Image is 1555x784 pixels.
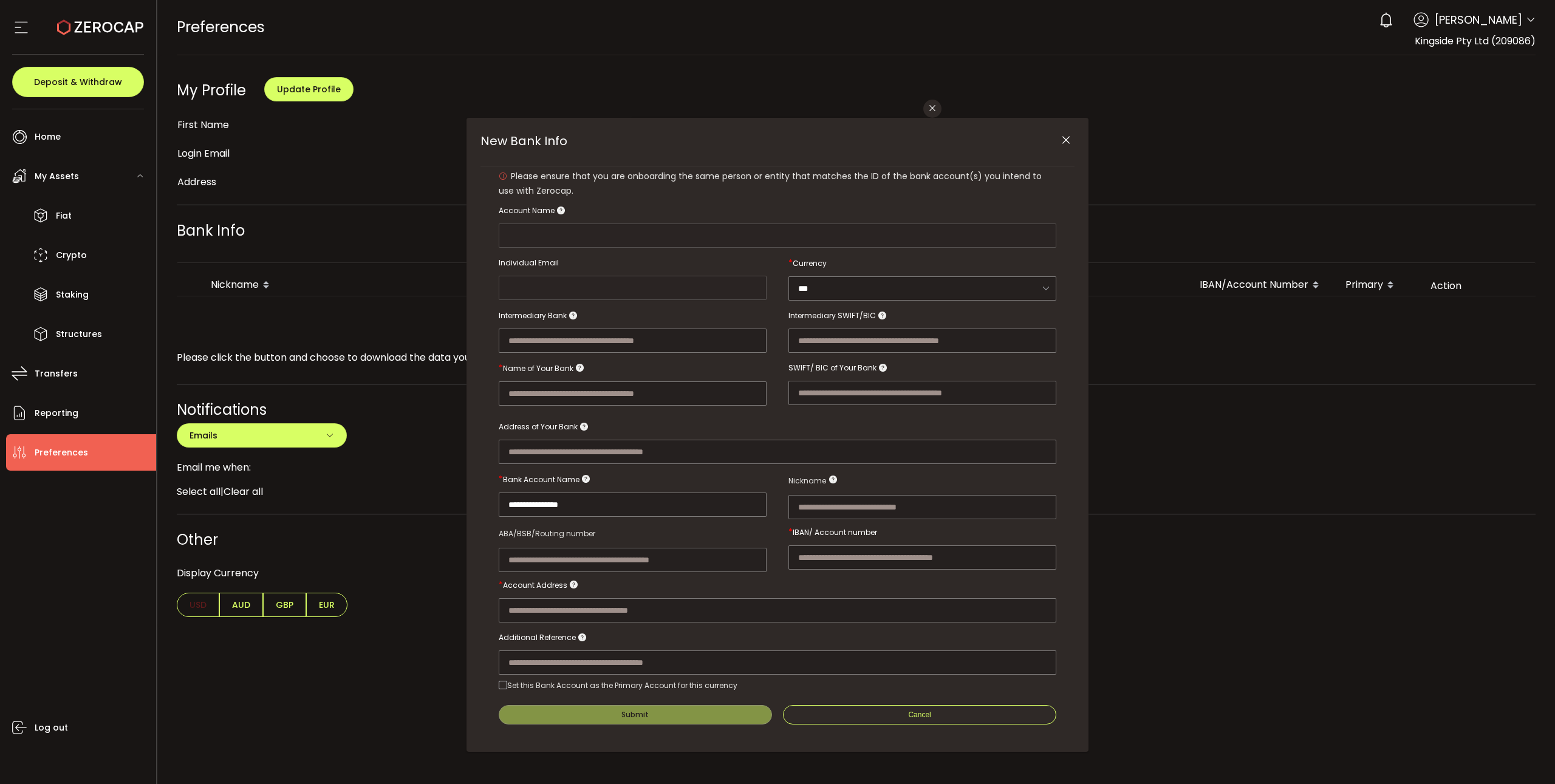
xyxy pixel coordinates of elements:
span: ABA/BSB/Routing number [499,528,595,539]
button: Submit [499,705,772,724]
span: Nickname [788,474,826,488]
button: Cancel [783,705,1056,724]
button: Close [1055,130,1076,151]
div: Submit [621,711,649,718]
span: Cancel [908,711,931,719]
div: New Bank Info [466,118,1088,752]
span: Please ensure that you are onboarding the same person or entity that matches the ID of the bank a... [499,170,1042,197]
iframe: Chat Widget [1410,653,1555,784]
span: New Bank Info [480,132,567,149]
div: Set this Bank Account as the Primary Account for this currency [507,680,737,690]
